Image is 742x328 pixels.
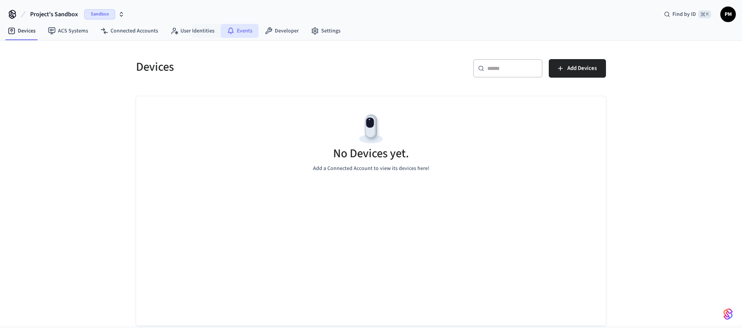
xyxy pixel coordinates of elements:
[259,24,305,38] a: Developer
[313,165,429,173] p: Add a Connected Account to view its devices here!
[94,24,164,38] a: Connected Accounts
[333,146,409,161] h5: No Devices yet.
[164,24,221,38] a: User Identities
[549,59,606,78] button: Add Devices
[2,24,42,38] a: Devices
[84,9,115,19] span: Sandbox
[698,10,711,18] span: ⌘ K
[305,24,347,38] a: Settings
[136,59,366,75] h5: Devices
[672,10,696,18] span: Find by ID
[658,7,717,21] div: Find by ID⌘ K
[721,7,735,21] span: PM
[354,112,388,146] img: Devices Empty State
[567,63,597,73] span: Add Devices
[720,7,736,22] button: PM
[723,308,733,320] img: SeamLogoGradient.69752ec5.svg
[30,10,78,19] span: Project's Sandbox
[42,24,94,38] a: ACS Systems
[221,24,259,38] a: Events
